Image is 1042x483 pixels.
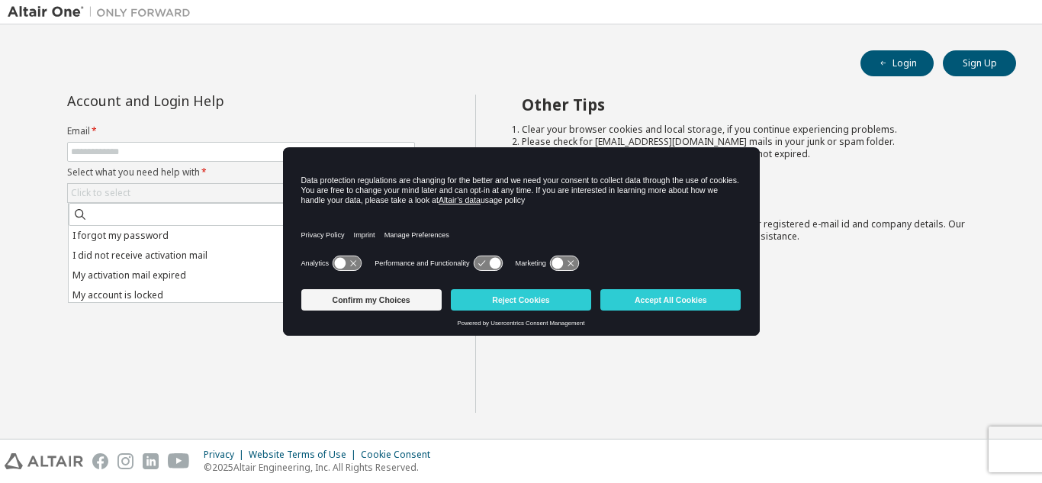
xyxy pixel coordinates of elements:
img: altair_logo.svg [5,453,83,469]
h2: Other Tips [522,95,989,114]
li: Clear your browser cookies and local storage, if you continue experiencing problems. [522,124,989,136]
div: Account and Login Help [67,95,346,107]
li: I forgot my password [69,226,412,246]
div: Click to select [68,184,414,202]
img: youtube.svg [168,453,190,469]
button: Login [860,50,934,76]
div: Click to select [71,187,130,199]
img: linkedin.svg [143,453,159,469]
div: Cookie Consent [361,449,439,461]
label: Email [67,125,415,137]
button: Sign Up [943,50,1016,76]
img: instagram.svg [117,453,133,469]
li: Please check for [EMAIL_ADDRESS][DOMAIN_NAME] mails in your junk or spam folder. [522,136,989,148]
div: Website Terms of Use [249,449,361,461]
p: © 2025 Altair Engineering, Inc. All Rights Reserved. [204,461,439,474]
img: facebook.svg [92,453,108,469]
img: Altair One [8,5,198,20]
label: Select what you need help with [67,166,415,179]
div: Privacy [204,449,249,461]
